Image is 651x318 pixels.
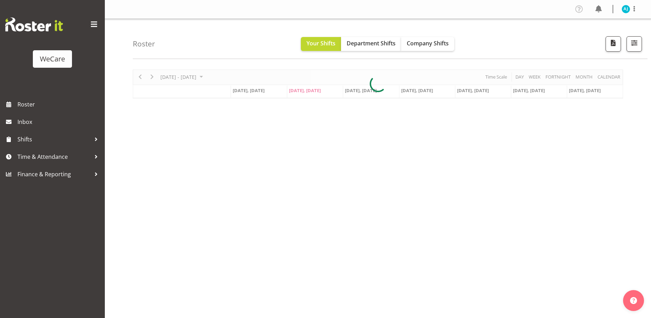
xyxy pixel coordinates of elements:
[306,39,335,47] span: Your Shifts
[40,54,65,64] div: WeCare
[341,37,401,51] button: Department Shifts
[17,99,101,110] span: Roster
[17,117,101,127] span: Inbox
[133,40,155,48] h4: Roster
[17,169,91,179] span: Finance & Reporting
[5,17,63,31] img: Rosterit website logo
[630,297,637,304] img: help-xxl-2.png
[606,36,621,52] button: Download a PDF of the roster according to the set date range.
[627,36,642,52] button: Filter Shifts
[407,39,449,47] span: Company Shifts
[347,39,396,47] span: Department Shifts
[17,134,91,145] span: Shifts
[17,151,91,162] span: Time & Attendance
[622,5,630,13] img: aj-jones10453.jpg
[401,37,454,51] button: Company Shifts
[301,37,341,51] button: Your Shifts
